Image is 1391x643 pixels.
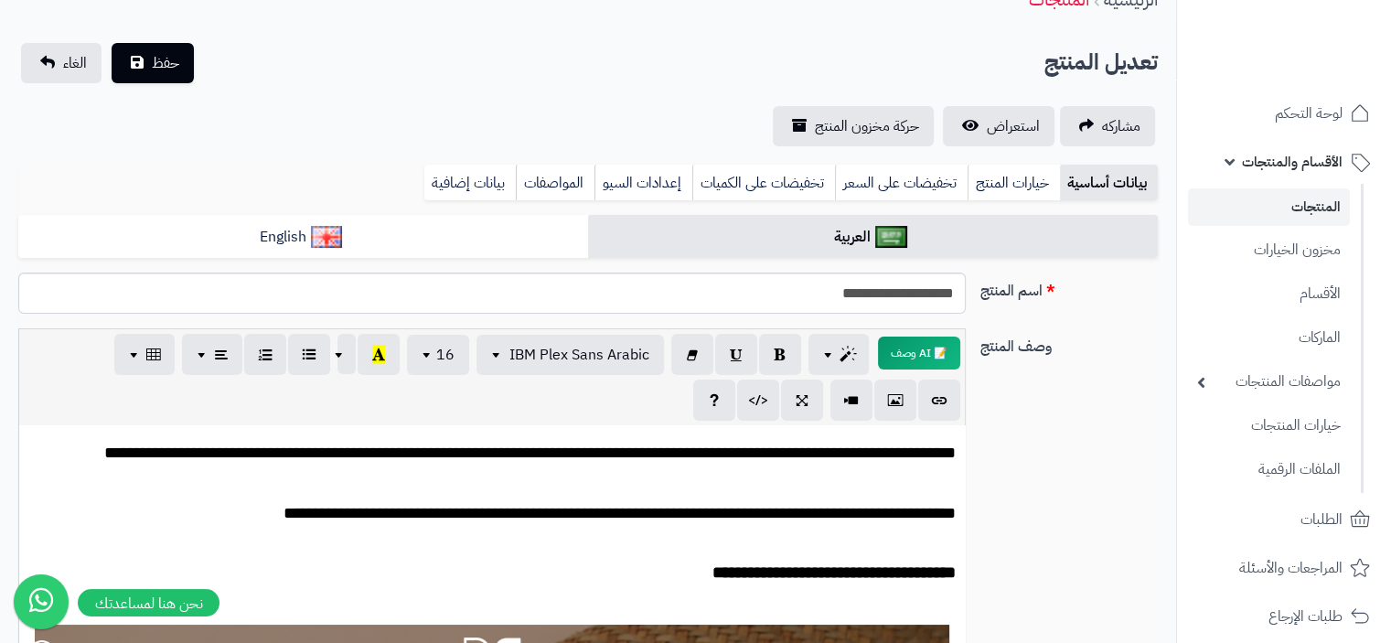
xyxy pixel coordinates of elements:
[1242,149,1343,175] span: الأقسام والمنتجات
[594,165,692,201] a: إعدادات السيو
[835,165,968,201] a: تخفيضات على السعر
[112,43,194,83] button: حفظ
[424,165,516,201] a: بيانات إضافية
[875,226,907,248] img: العربية
[815,115,919,137] span: حركة مخزون المنتج
[516,165,594,201] a: المواصفات
[1188,406,1350,445] a: خيارات المنتجات
[1188,274,1350,314] a: الأقسام
[1102,115,1140,137] span: مشاركه
[21,43,102,83] a: الغاء
[436,344,455,366] span: 16
[152,52,179,74] span: حفظ
[509,344,649,366] span: IBM Plex Sans Arabic
[987,115,1040,137] span: استعراض
[1188,546,1380,590] a: المراجعات والأسئلة
[1275,101,1343,126] span: لوحة التحكم
[973,328,1165,358] label: وصف المنتج
[1060,106,1155,146] a: مشاركه
[692,165,835,201] a: تخفيضات على الكميات
[1300,507,1343,532] span: الطلبات
[878,337,960,370] button: 📝 AI وصف
[1239,555,1343,581] span: المراجعات والأسئلة
[588,215,1158,260] a: العربية
[1188,188,1350,226] a: المنتجات
[1267,51,1374,90] img: logo-2.png
[311,226,343,248] img: English
[773,106,934,146] a: حركة مخزون المنتج
[1188,91,1380,135] a: لوحة التحكم
[1188,362,1350,402] a: مواصفات المنتجات
[1188,595,1380,638] a: طلبات الإرجاع
[1060,165,1158,201] a: بيانات أساسية
[1188,318,1350,358] a: الماركات
[1268,604,1343,629] span: طلبات الإرجاع
[63,52,87,74] span: الغاء
[1044,44,1158,81] h2: تعديل المنتج
[18,215,588,260] a: English
[1188,450,1350,489] a: الملفات الرقمية
[476,335,664,375] button: IBM Plex Sans Arabic
[407,335,469,375] button: 16
[1188,498,1380,541] a: الطلبات
[943,106,1054,146] a: استعراض
[1188,230,1350,270] a: مخزون الخيارات
[968,165,1060,201] a: خيارات المنتج
[973,273,1165,302] label: اسم المنتج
